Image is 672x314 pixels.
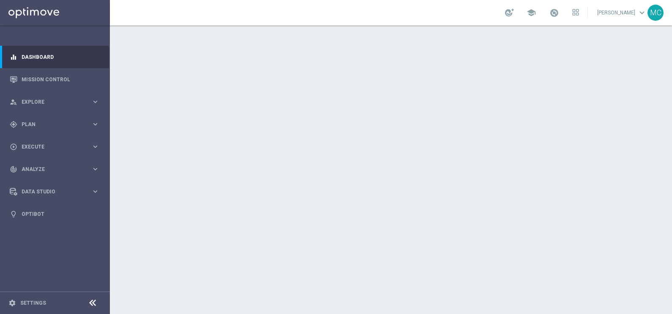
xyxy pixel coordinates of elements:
[10,188,91,196] div: Data Studio
[10,210,17,218] i: lightbulb
[91,165,99,173] i: keyboard_arrow_right
[9,211,100,218] button: lightbulb Optibot
[10,143,17,151] i: play_circle_outline
[22,99,91,105] span: Explore
[9,76,100,83] button: Mission Control
[22,189,91,194] span: Data Studio
[10,53,17,61] i: equalizer
[10,121,17,128] i: gps_fixed
[10,165,17,173] i: track_changes
[10,203,99,225] div: Optibot
[10,121,91,128] div: Plan
[22,68,99,91] a: Mission Control
[10,143,91,151] div: Execute
[91,98,99,106] i: keyboard_arrow_right
[20,300,46,306] a: Settings
[22,46,99,68] a: Dashboard
[9,121,100,128] button: gps_fixed Plan keyboard_arrow_right
[22,203,99,225] a: Optibot
[91,143,99,151] i: keyboard_arrow_right
[10,68,99,91] div: Mission Control
[10,165,91,173] div: Analyze
[22,167,91,172] span: Analyze
[637,8,647,17] span: keyboard_arrow_down
[10,98,17,106] i: person_search
[22,122,91,127] span: Plan
[91,187,99,196] i: keyboard_arrow_right
[8,299,16,307] i: settings
[9,188,100,195] button: Data Studio keyboard_arrow_right
[527,8,536,17] span: school
[10,46,99,68] div: Dashboard
[647,5,664,21] div: MC
[10,98,91,106] div: Explore
[9,143,100,150] button: play_circle_outline Execute keyboard_arrow_right
[91,120,99,128] i: keyboard_arrow_right
[9,99,100,105] button: person_search Explore keyboard_arrow_right
[596,6,647,19] a: [PERSON_NAME]keyboard_arrow_down
[22,144,91,149] span: Execute
[9,54,100,61] button: equalizer Dashboard
[9,166,100,173] button: track_changes Analyze keyboard_arrow_right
